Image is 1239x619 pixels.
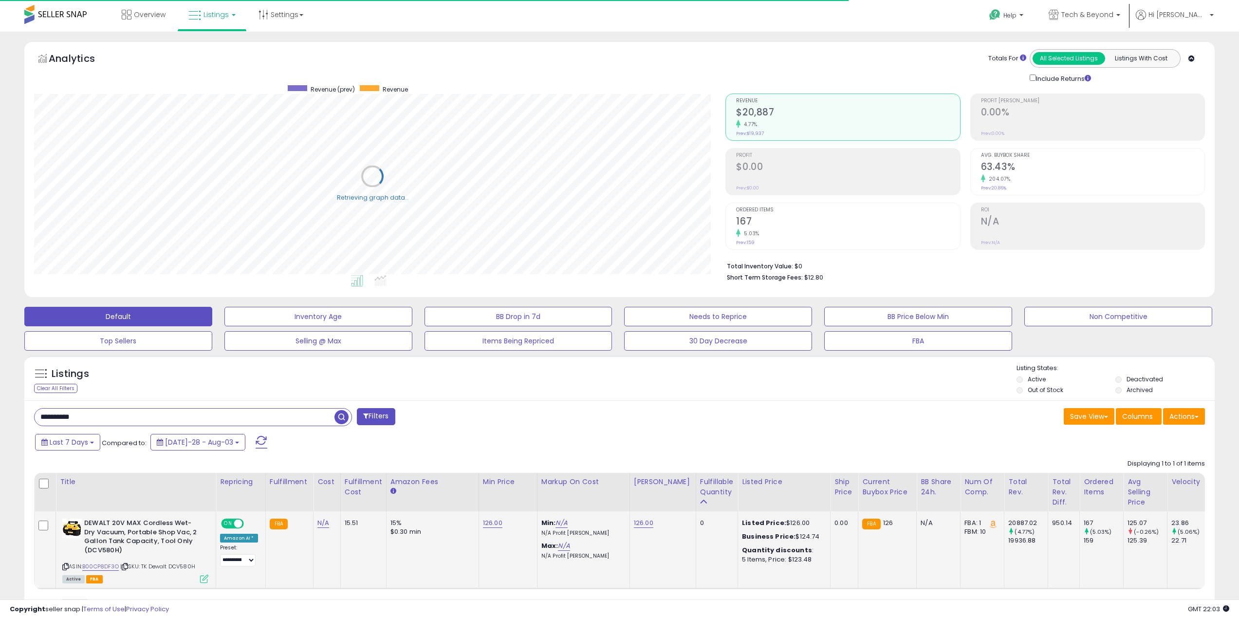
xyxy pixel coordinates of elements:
[1008,519,1048,527] div: 20887.02
[220,544,258,566] div: Preset:
[270,519,288,529] small: FBA
[390,519,471,527] div: 15%
[742,545,812,555] b: Quantity discounts
[742,546,823,555] div: :
[390,527,471,536] div: $0.30 min
[62,519,208,582] div: ASIN:
[390,477,475,487] div: Amazon Fees
[1064,408,1114,425] button: Save View
[634,477,692,487] div: [PERSON_NAME]
[736,153,960,158] span: Profit
[1084,477,1119,497] div: Ordered Items
[165,437,233,447] span: [DATE]-28 - Aug-03
[50,437,88,447] span: Last 7 Days
[1128,477,1163,507] div: Avg Selling Price
[537,473,629,511] th: The percentage added to the cost of goods (COGS) that forms the calculator for Min & Max prices.
[1028,386,1063,394] label: Out of Stock
[964,527,997,536] div: FBM: 10
[700,477,734,497] div: Fulfillable Quantity
[1127,386,1153,394] label: Archived
[981,161,1204,174] h2: 63.43%
[736,98,960,104] span: Revenue
[270,477,309,487] div: Fulfillment
[1128,536,1167,545] div: 125.39
[1024,307,1212,326] button: Non Competitive
[1148,10,1207,19] span: Hi [PERSON_NAME]
[736,240,755,245] small: Prev: 159
[390,487,396,496] small: Amazon Fees.
[34,384,77,393] div: Clear All Filters
[736,161,960,174] h2: $0.00
[981,240,1000,245] small: Prev: N/A
[317,518,329,528] a: N/A
[317,477,336,487] div: Cost
[981,185,1006,191] small: Prev: 20.86%
[804,273,823,282] span: $12.80
[242,520,258,528] span: OFF
[224,307,412,326] button: Inventory Age
[1061,10,1113,19] span: Tech & Beyond
[964,519,997,527] div: FBA: 1
[1128,459,1205,469] div: Displaying 1 to 1 of 1 items
[624,331,812,351] button: 30 Day Decrease
[134,10,166,19] span: Overview
[824,307,1012,326] button: BB Price Below Min
[224,331,412,351] button: Selling @ Max
[1171,536,1211,545] div: 22.71
[727,273,803,281] b: Short Term Storage Fees:
[736,207,960,213] span: Ordered Items
[150,434,245,450] button: [DATE]-28 - Aug-03
[10,605,169,614] div: seller snap | |
[1008,477,1044,497] div: Total Rev.
[736,107,960,120] h2: $20,887
[985,175,1011,183] small: 204.07%
[988,54,1026,63] div: Totals For
[1134,528,1159,536] small: (-0.26%)
[541,518,556,527] b: Min:
[862,477,912,497] div: Current Buybox Price
[981,131,1004,136] small: Prev: 0.00%
[120,563,195,570] span: | SKU: TK Dewalt DCV580H
[1003,11,1017,19] span: Help
[862,519,880,529] small: FBA
[727,262,793,270] b: Total Inventory Value:
[1136,10,1214,32] a: Hi [PERSON_NAME]
[1052,519,1072,527] div: 950.14
[834,477,854,497] div: Ship Price
[740,121,758,128] small: 4.77%
[558,541,570,551] a: N/A
[1127,375,1163,383] label: Deactivated
[555,518,567,528] a: N/A
[981,107,1204,120] h2: 0.00%
[736,216,960,229] h2: 167
[84,519,203,557] b: DEWALT 20V MAX Cordless Wet-Dry Vacuum, Portable Shop Vac, 2 Gallon Tank Capacity, Tool Only (DCV...
[1084,519,1123,527] div: 167
[345,477,382,497] div: Fulfillment Cost
[624,307,812,326] button: Needs to Reprice
[49,52,114,68] h5: Analytics
[541,477,626,487] div: Markup on Cost
[126,604,169,614] a: Privacy Policy
[1052,477,1075,507] div: Total Rev. Diff.
[1163,408,1205,425] button: Actions
[1084,536,1123,545] div: 159
[1171,519,1211,527] div: 23.86
[921,519,953,527] div: N/A
[102,438,147,448] span: Compared to:
[989,9,1001,21] i: Get Help
[62,519,82,538] img: 41-dKbTAKjL._SL40_.jpg
[1128,519,1167,527] div: 125.07
[1171,477,1207,487] div: Velocity
[62,575,85,583] span: All listings currently available for purchase on Amazon
[1188,604,1229,614] span: 2025-08-11 22:03 GMT
[981,216,1204,229] h2: N/A
[52,367,89,381] h5: Listings
[740,230,759,237] small: 5.03%
[203,10,229,19] span: Listings
[736,131,764,136] small: Prev: $19,937
[824,331,1012,351] button: FBA
[483,518,502,528] a: 126.00
[220,534,258,543] div: Amazon AI *
[357,408,395,425] button: Filters
[24,331,212,351] button: Top Sellers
